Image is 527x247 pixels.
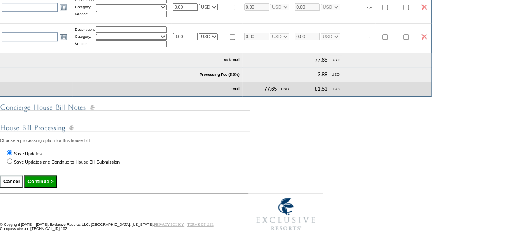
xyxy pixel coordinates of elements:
td: Vendor: [75,40,95,47]
td: Category: [75,34,95,40]
img: icon_delete2.gif [421,34,427,40]
td: USD [330,85,341,94]
a: Open the calendar popup. [59,2,68,12]
td: Vendor: [75,11,95,17]
td: USD [330,55,341,65]
td: Category: [75,4,95,10]
span: -.-- [367,5,373,10]
td: Total: [72,82,242,97]
img: Exclusive Resorts [248,193,323,235]
td: 3.88 [316,70,329,79]
img: icon_delete2.gif [421,4,427,10]
input: Continue > [24,175,57,188]
a: Open the calendar popup. [59,32,68,41]
td: Processing Fee (5.0%): [0,67,242,82]
td: 77.65 [262,85,278,94]
a: TERMS OF USE [187,222,214,227]
td: SubTotal: [0,53,242,67]
td: 77.65 [313,55,329,65]
td: 81.53 [313,85,329,94]
label: Save Updates [14,151,42,156]
td: USD [279,85,290,94]
a: PRIVACY POLICY [154,222,184,227]
span: -.-- [367,34,373,39]
td: USD [330,70,341,79]
td: Description: [75,26,95,33]
label: Save Updates and Continue to House Bill Submission [14,160,120,165]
